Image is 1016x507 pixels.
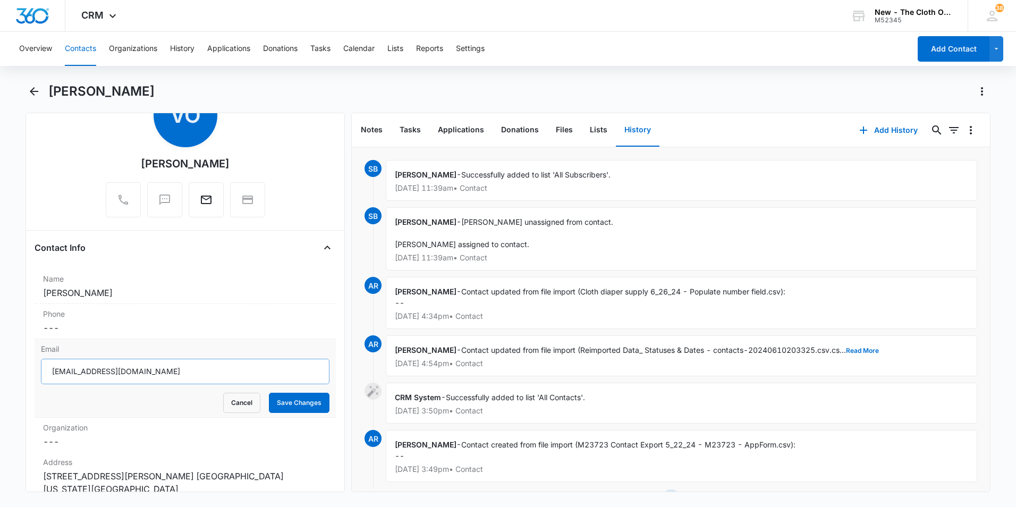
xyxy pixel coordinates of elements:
[581,114,616,147] button: Lists
[223,393,260,413] button: Cancel
[26,83,42,100] button: Back
[395,360,968,367] p: [DATE] 4:54pm • Contact
[547,114,581,147] button: Files
[35,418,336,452] div: Organization---
[365,277,382,294] span: AR
[386,160,977,201] div: -
[141,156,230,172] div: [PERSON_NAME]
[35,452,336,500] div: Address[STREET_ADDRESS][PERSON_NAME] [GEOGRAPHIC_DATA] [US_STATE][GEOGRAPHIC_DATA]
[395,466,968,473] p: [DATE] 3:49pm • Contact
[416,32,443,66] button: Reports
[395,287,785,307] span: Contact updated from file import (Cloth diaper supply 6_26_24 - Populate number field.csv): --
[429,114,493,147] button: Applications
[395,217,456,226] span: [PERSON_NAME]
[365,160,382,177] span: SB
[395,312,968,320] p: [DATE] 4:34pm • Contact
[43,457,327,468] label: Address
[846,348,879,354] button: Read More
[395,254,968,261] p: [DATE] 11:39am • Contact
[343,32,375,66] button: Calendar
[849,117,928,143] button: Add History
[995,4,1004,12] span: 38
[19,32,52,66] button: Overview
[395,440,456,449] span: [PERSON_NAME]
[386,207,977,271] div: -
[973,83,990,100] button: Actions
[65,32,96,66] button: Contacts
[395,170,456,179] span: [PERSON_NAME]
[395,345,456,354] span: [PERSON_NAME]
[391,114,429,147] button: Tasks
[43,422,327,433] label: Organization
[263,32,298,66] button: Donations
[43,470,327,495] dd: [STREET_ADDRESS][PERSON_NAME] [GEOGRAPHIC_DATA] [US_STATE][GEOGRAPHIC_DATA]
[35,269,336,304] div: Name[PERSON_NAME]
[154,83,217,147] span: VO
[41,359,329,384] input: Email
[386,277,977,329] div: -
[319,239,336,256] button: Close
[456,32,485,66] button: Settings
[395,184,968,192] p: [DATE] 11:39am • Contact
[207,32,250,66] button: Applications
[81,10,104,21] span: CRM
[365,430,382,447] span: AR
[35,241,86,254] h4: Contact Info
[41,343,329,354] label: Email
[386,383,977,424] div: -
[918,36,989,62] button: Add Contact
[189,182,224,217] button: Email
[446,393,585,402] span: Successfully added to list 'All Contacts'.
[310,32,331,66] button: Tasks
[43,273,327,284] label: Name
[493,114,547,147] button: Donations
[461,345,879,354] span: Contact updated from file import (Reimported Data_ Statuses & Dates - contacts-20240610203325.csv...
[395,393,441,402] span: CRM System
[189,199,224,208] a: Email
[43,322,327,334] dd: ---
[945,122,962,139] button: Filters
[43,308,327,319] label: Phone
[386,430,977,482] div: -
[43,435,327,448] dd: ---
[48,83,155,99] h1: [PERSON_NAME]
[875,16,952,24] div: account id
[386,335,977,376] div: -
[352,114,391,147] button: Notes
[365,207,382,224] span: SB
[43,286,327,299] dd: [PERSON_NAME]
[995,4,1004,12] div: notifications count
[170,32,194,66] button: History
[395,440,795,460] span: Contact created from file import (M23723 Contact Export 5_22_24 - M23723 - AppForm.csv): --
[875,8,952,16] div: account name
[616,114,659,147] button: History
[928,122,945,139] button: Search...
[387,32,403,66] button: Lists
[365,335,382,352] span: AR
[269,393,329,413] button: Save Changes
[395,287,456,296] span: [PERSON_NAME]
[395,217,613,249] span: [PERSON_NAME] unassigned from contact. [PERSON_NAME] assigned to contact.
[461,170,611,179] span: Successfully added to list 'All Subscribers'.
[962,122,979,139] button: Overflow Menu
[109,32,157,66] button: Organizations
[35,304,336,339] div: Phone---
[395,407,968,415] p: [DATE] 3:50pm • Contact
